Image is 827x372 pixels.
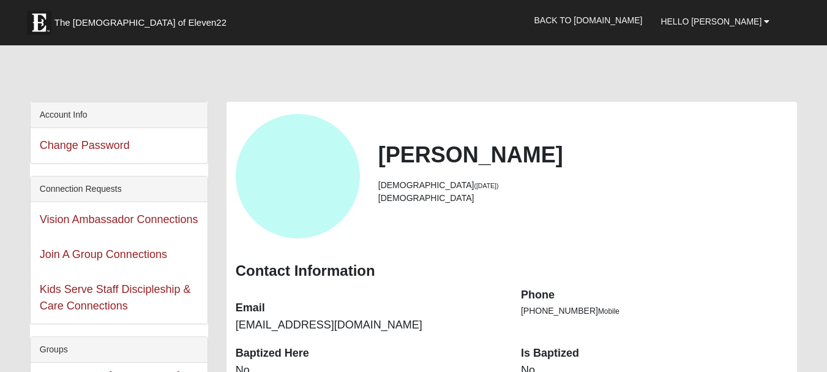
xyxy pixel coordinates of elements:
a: The [DEMOGRAPHIC_DATA] of Eleven22 [21,4,266,35]
div: Account Info [31,102,208,128]
div: Groups [31,337,208,363]
li: [DEMOGRAPHIC_DATA] [378,192,788,205]
a: Change Password [40,139,130,151]
span: Mobile [598,307,619,316]
img: Eleven22 logo [27,10,51,35]
a: Hello [PERSON_NAME] [651,6,779,37]
a: Join A Group Connections [40,248,167,260]
dt: Is Baptized [521,346,788,362]
a: Kids Serve Staff Discipleship & Care Connections [40,283,191,312]
span: The [DEMOGRAPHIC_DATA] of Eleven22 [54,17,226,29]
dd: [EMAIL_ADDRESS][DOMAIN_NAME] [236,317,503,333]
dt: Phone [521,287,788,303]
h2: [PERSON_NAME] [378,142,788,168]
a: View Fullsize Photo [236,114,360,238]
dt: Email [236,300,503,316]
dt: Baptized Here [236,346,503,362]
h3: Contact Information [236,262,788,280]
a: Back to [DOMAIN_NAME] [525,5,652,36]
span: Hello [PERSON_NAME] [660,17,762,26]
small: ([DATE]) [474,182,498,189]
li: [PHONE_NUMBER] [521,305,788,317]
a: Vision Ambassador Connections [40,213,198,226]
li: [DEMOGRAPHIC_DATA] [378,179,788,192]
div: Connection Requests [31,177,208,202]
